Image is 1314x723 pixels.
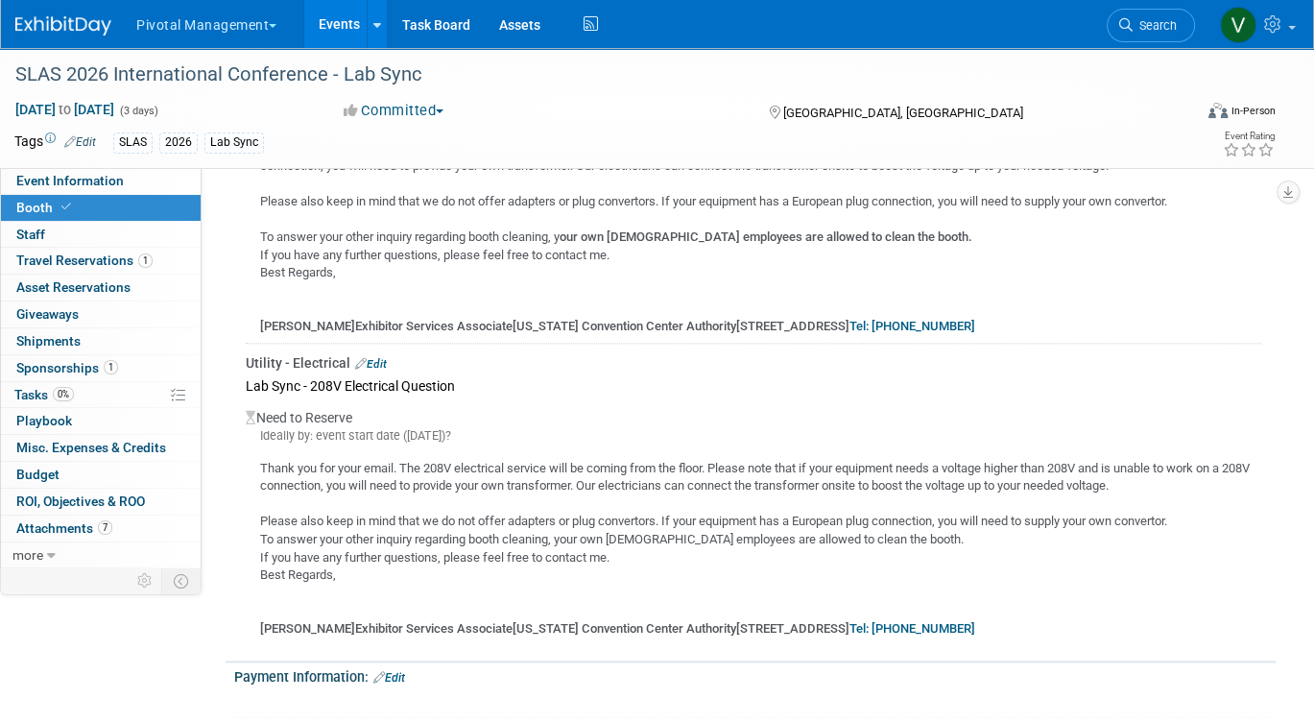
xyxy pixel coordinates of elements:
[16,227,45,242] span: Staff
[15,16,111,36] img: ExhibitDay
[159,133,198,153] div: 2026
[1208,103,1228,118] img: Format-Inperson.png
[16,333,81,349] span: Shipments
[61,202,71,212] i: Booth reservation complete
[246,445,1261,639] div: Thank you for your email. The 208V electrical service will be coming from the floor. Please note ...
[1,195,201,221] a: Booth
[1220,7,1256,43] img: Valerie Weld
[56,102,74,117] span: to
[1133,18,1177,33] span: Search
[355,319,513,333] b: Exhibitor Services Associate
[1,168,201,194] a: Event Information
[16,173,124,188] span: Event Information
[337,101,451,121] button: Committed
[16,494,145,509] span: ROI, Objectives & ROO
[1,248,201,274] a: Travel Reservations1
[16,520,112,536] span: Attachments
[98,520,112,535] span: 7
[1223,132,1275,141] div: Event Rating
[16,200,75,215] span: Booth
[14,101,115,118] span: [DATE] [DATE]
[1107,9,1195,42] a: Search
[129,568,162,593] td: Personalize Event Tab Strip
[1,382,201,408] a: Tasks0%
[104,360,118,374] span: 1
[246,78,1261,336] div: Need to Reserve
[1,462,201,488] a: Budget
[736,319,849,333] b: [STREET_ADDRESS]
[12,547,43,563] span: more
[355,621,513,636] b: Exhibitor Services Associate
[246,353,1261,373] div: Utility - Electrical
[1230,104,1276,118] div: In-Person
[1,222,201,248] a: Staff
[246,124,1261,336] div: Thank you for your email. The 208V electrical service will be coming from the floor. Please note ...
[16,360,118,375] span: Sponsorships
[1,516,201,542] a: Attachments7
[9,58,1168,92] div: SLAS 2026 International Conference - Lab Sync
[16,440,166,455] span: Misc. Expenses & Credits
[736,621,849,636] b: [STREET_ADDRESS]
[1,489,201,515] a: ROI, Objectives & ROO
[138,253,153,268] span: 1
[113,133,153,153] div: SLAS
[260,319,355,333] b: [PERSON_NAME]
[246,427,1261,445] div: Ideally by: event start date ([DATE])?
[373,671,405,685] a: Edit
[162,568,202,593] td: Toggle Event Tabs
[1,355,201,381] a: Sponsorships1
[16,253,153,268] span: Travel Reservations
[234,663,1276,687] div: Payment Information:
[1,275,201,301] a: Asset Reservations
[783,106,1023,120] span: [GEOGRAPHIC_DATA], [GEOGRAPHIC_DATA]
[246,398,1261,639] div: Need to Reserve
[14,387,74,402] span: Tasks
[849,621,975,636] a: Tel: [PHONE_NUMBER]
[204,133,264,153] div: Lab Sync
[1,301,201,327] a: Giveaways
[16,279,131,295] span: Asset Reservations
[1089,100,1276,129] div: Event Format
[355,357,387,371] a: Edit
[260,621,355,636] b: [PERSON_NAME]
[64,135,96,149] a: Edit
[246,373,1261,398] div: Lab Sync - 208V Electrical Question
[1,435,201,461] a: Misc. Expenses & Credits
[560,229,972,244] b: our own [DEMOGRAPHIC_DATA] employees are allowed to clean the booth.
[14,132,96,154] td: Tags
[16,467,60,482] span: Budget
[16,306,79,322] span: Giveaways
[118,105,158,117] span: (3 days)
[1,542,201,568] a: more
[1,408,201,434] a: Playbook
[1,328,201,354] a: Shipments
[53,387,74,401] span: 0%
[513,621,736,636] b: [US_STATE] Convention Center Authority
[513,319,736,333] b: [US_STATE] Convention Center Authority
[849,319,975,333] a: Tel: [PHONE_NUMBER]
[16,413,72,428] span: Playbook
